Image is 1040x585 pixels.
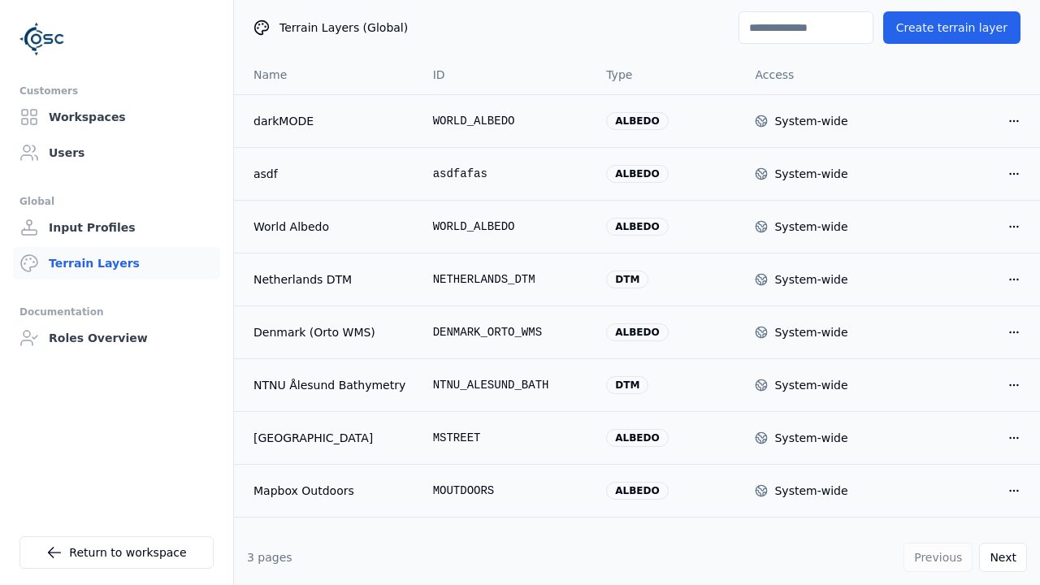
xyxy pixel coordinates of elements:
div: NTNU_ALESUND_BATH [433,377,581,393]
a: Workspaces [13,101,220,133]
div: albedo [606,429,668,447]
a: Netherlands DTM [253,271,407,288]
div: albedo [606,482,668,500]
div: WORLD_ALBEDO [433,219,581,235]
div: Documentation [19,302,214,322]
a: NTNU Ålesund Bathymetry [253,377,407,393]
div: dtm [606,376,648,394]
a: Denmark (Orto WMS) [253,324,407,340]
div: MSTREET [433,430,581,446]
a: Users [13,136,220,169]
button: Next [979,543,1027,572]
div: Customers [19,81,214,101]
a: Mapbox Outdoors [253,483,407,499]
div: albedo [606,112,668,130]
div: System-wide [774,377,847,393]
a: World Albedo [253,219,407,235]
a: darkMODE [253,113,407,129]
div: DENMARK_ORTO_WMS [433,324,581,340]
div: dtm [606,271,648,288]
a: Return to workspace [19,536,214,569]
div: albedo [606,323,668,341]
div: WORLD_ALBEDO [433,113,581,129]
img: Logo [19,16,65,62]
span: 3 pages [247,551,292,564]
a: Input Profiles [13,211,220,244]
div: System-wide [774,166,847,182]
button: Create terrain layer [883,11,1020,44]
div: System-wide [774,483,847,499]
div: Global [19,192,214,211]
div: System-wide [774,271,847,288]
div: System-wide [774,324,847,340]
div: albedo [606,165,668,183]
div: MOUTDOORS [433,483,581,499]
th: ID [420,55,594,94]
div: System-wide [774,219,847,235]
div: asdfafas [433,166,581,182]
div: System-wide [774,430,847,446]
th: Name [234,55,420,94]
div: NETHERLANDS_DTM [433,271,581,288]
a: [GEOGRAPHIC_DATA] [253,430,407,446]
a: Terrain Layers [13,247,220,279]
a: Roles Overview [13,322,220,354]
div: System-wide [774,113,847,129]
div: albedo [606,218,668,236]
span: Terrain Layers (Global) [279,19,408,36]
th: Access [742,55,890,94]
th: Type [593,55,742,94]
a: asdf [253,166,407,182]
